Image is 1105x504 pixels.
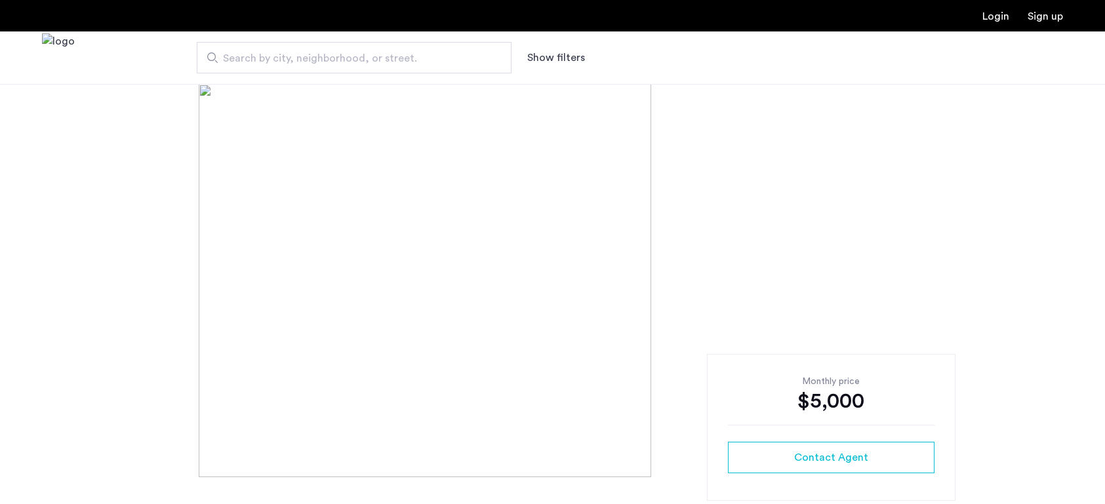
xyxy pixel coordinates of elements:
a: Login [982,11,1009,22]
div: Monthly price [728,375,934,388]
a: Registration [1028,11,1063,22]
div: $5,000 [728,388,934,414]
img: logo [42,33,75,83]
span: Contact Agent [794,450,868,465]
button: button [728,442,934,473]
button: Show or hide filters [527,50,585,66]
span: Search by city, neighborhood, or street. [223,50,475,66]
img: [object%20Object] [199,84,906,477]
input: Apartment Search [197,42,512,73]
a: Cazamio Logo [42,33,75,83]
